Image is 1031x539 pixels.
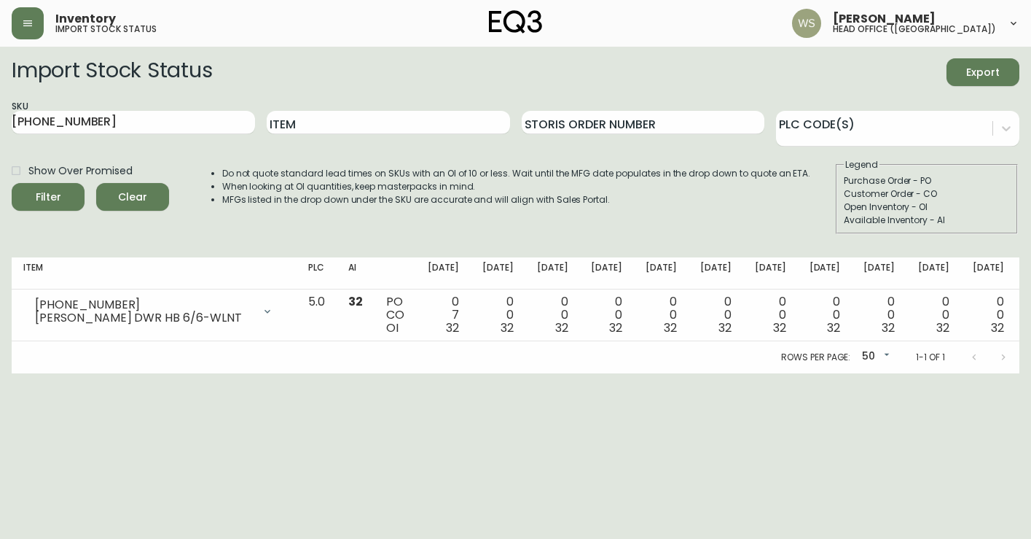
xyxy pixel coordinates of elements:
[827,319,840,336] span: 32
[718,319,732,336] span: 32
[844,201,1010,214] div: Open Inventory - OI
[755,295,786,335] div: 0 0
[882,319,895,336] span: 32
[96,183,169,211] button: Clear
[23,295,285,327] div: [PHONE_NUMBER][PERSON_NAME] DWR HB 6/6-WLNT
[833,25,996,34] h5: head office ([GEOGRAPHIC_DATA])
[489,10,543,34] img: logo
[609,319,622,336] span: 32
[501,319,514,336] span: 32
[958,63,1008,82] span: Export
[579,257,634,290] th: [DATE]
[918,295,949,335] div: 0 0
[833,13,936,25] span: [PERSON_NAME]
[906,257,961,290] th: [DATE]
[35,311,253,325] div: [PERSON_NAME] DWR HB 6/6-WLNT
[471,257,525,290] th: [DATE]
[773,319,786,336] span: 32
[646,295,677,335] div: 0 0
[348,293,363,310] span: 32
[961,257,1016,290] th: [DATE]
[222,193,811,206] li: MFGs listed in the drop down under the SKU are accurate and will align with Sales Portal.
[973,295,1004,335] div: 0 0
[792,9,821,38] img: d421e764c7328a6a184e62c810975493
[809,295,841,335] div: 0 0
[12,183,85,211] button: Filter
[844,214,1010,227] div: Available Inventory - AI
[28,163,133,179] span: Show Over Promised
[222,180,811,193] li: When looking at OI quantities, keep masterpacks in mind.
[689,257,743,290] th: [DATE]
[297,290,337,341] td: 5.0
[700,295,732,335] div: 0 0
[482,295,514,335] div: 0 0
[844,187,1010,201] div: Customer Order - CO
[386,319,399,336] span: OI
[297,257,337,290] th: PLC
[525,257,580,290] th: [DATE]
[743,257,798,290] th: [DATE]
[844,174,1010,187] div: Purchase Order - PO
[386,295,404,335] div: PO CO
[798,257,852,290] th: [DATE]
[946,58,1019,86] button: Export
[12,257,297,290] th: Item
[991,319,1004,336] span: 32
[936,319,949,336] span: 32
[337,257,375,290] th: AI
[222,167,811,180] li: Do not quote standard lead times on SKUs with an OI of 10 or less. Wait until the MFG date popula...
[852,257,906,290] th: [DATE]
[916,351,945,364] p: 1-1 of 1
[35,298,253,311] div: [PHONE_NUMBER]
[863,295,895,335] div: 0 0
[428,295,459,335] div: 0 7
[634,257,689,290] th: [DATE]
[55,13,116,25] span: Inventory
[555,319,568,336] span: 32
[781,351,850,364] p: Rows per page:
[664,319,677,336] span: 32
[537,295,568,335] div: 0 0
[12,58,212,86] h2: Import Stock Status
[108,188,157,206] span: Clear
[446,319,459,336] span: 32
[844,158,879,171] legend: Legend
[856,345,893,369] div: 50
[416,257,471,290] th: [DATE]
[591,295,622,335] div: 0 0
[55,25,157,34] h5: import stock status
